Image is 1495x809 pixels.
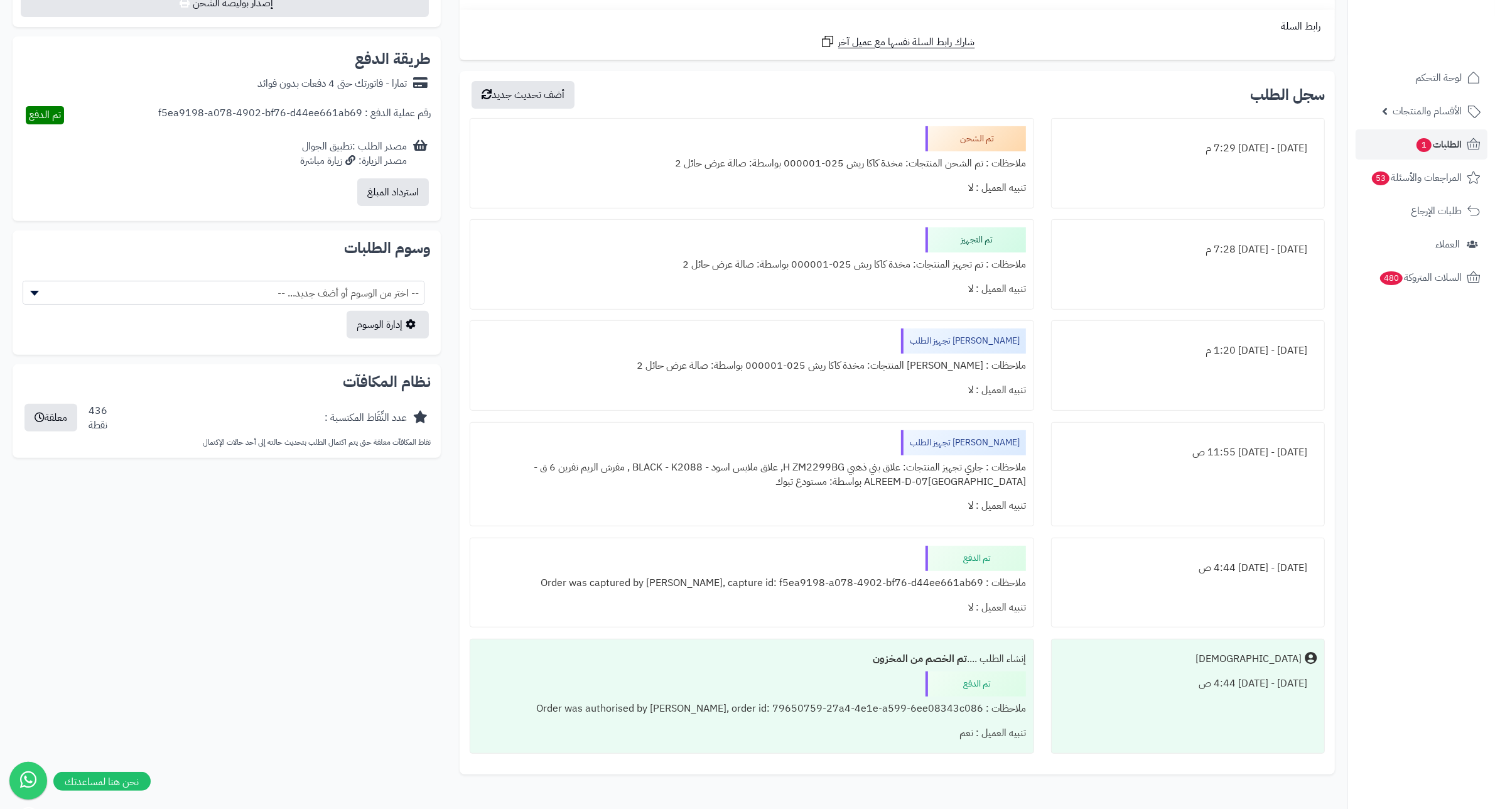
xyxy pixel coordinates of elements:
div: عدد النِّقَاط المكتسبة : [325,411,407,425]
div: [DEMOGRAPHIC_DATA] [1195,652,1302,666]
div: ملاحظات : تم الشحن المنتجات: مخدة كاكا ريش 025-000001 بواسطة: صالة عرض حائل 2 [478,151,1026,176]
a: إدارة الوسوم [347,311,429,339]
span: -- اختر من الوسوم أو أضف جديد... -- [23,281,424,305]
span: الأقسام والمنتجات [1393,102,1462,120]
div: 436 [89,404,107,433]
div: تنبيه العميل : لا [478,494,1026,518]
p: نقاط المكافآت معلقة حتى يتم اكتمال الطلب بتحديث حالته إلى أحد حالات الإكتمال [23,437,431,448]
div: [DATE] - [DATE] 7:29 م [1059,136,1317,161]
span: العملاء [1435,236,1460,253]
div: تنبيه العميل : لا [478,595,1026,620]
a: لوحة التحكم [1356,63,1487,93]
div: [DATE] - [DATE] 4:44 ص [1059,556,1317,580]
div: مصدر الطلب :تطبيق الجوال [300,139,407,168]
div: [DATE] - [DATE] 11:55 ص [1059,440,1317,465]
div: تم الدفع [926,671,1026,697]
h3: سجل الطلب [1250,87,1325,102]
a: شارك رابط السلة نفسها مع عميل آخر [820,34,975,50]
div: تم الشحن [926,126,1026,151]
button: معلقة [24,404,77,432]
span: 1 [1416,138,1432,153]
span: 53 [1371,171,1390,186]
h2: وسوم الطلبات [23,241,431,256]
div: رابط السلة [465,19,1330,34]
span: لوحة التحكم [1415,69,1462,87]
div: تنبيه العميل : لا [478,378,1026,403]
div: تم الدفع [926,546,1026,571]
div: ملاحظات : [PERSON_NAME] المنتجات: مخدة كاكا ريش 025-000001 بواسطة: صالة عرض حائل 2 [478,354,1026,378]
a: السلات المتروكة480 [1356,263,1487,293]
span: الطلبات [1415,136,1462,153]
span: 480 [1379,271,1403,286]
div: ملاحظات : Order was authorised by [PERSON_NAME], order id: 79650759-27a4-4e1e-a599-6ee08343c086 [478,697,1026,721]
div: نقطة [89,418,107,433]
div: تنبيه العميل : لا [478,176,1026,200]
div: [PERSON_NAME] تجهيز الطلب [901,328,1026,354]
span: السلات المتروكة [1379,269,1462,286]
div: [PERSON_NAME] تجهيز الطلب [901,430,1026,455]
button: استرداد المبلغ [357,178,429,206]
a: المراجعات والأسئلة53 [1356,163,1487,193]
div: ملاحظات : تم تجهيز المنتجات: مخدة كاكا ريش 025-000001 بواسطة: صالة عرض حائل 2 [478,252,1026,277]
h2: نظام المكافآت [23,374,431,389]
a: طلبات الإرجاع [1356,196,1487,226]
div: [DATE] - [DATE] 4:44 ص [1059,671,1317,696]
div: [DATE] - [DATE] 7:28 م [1059,237,1317,262]
a: العملاء [1356,229,1487,259]
div: ملاحظات : جاري تجهيز المنتجات: علاق بني ذهبي H ZM2299BG, علاق ملابس اسود - BLACK - K2088 , مفرش ا... [478,455,1026,494]
b: تم الخصم من المخزون [873,651,967,666]
span: طلبات الإرجاع [1411,202,1462,220]
span: تم الدفع [29,107,61,122]
div: تنبيه العميل : لا [478,277,1026,301]
div: [DATE] - [DATE] 1:20 م [1059,339,1317,363]
span: المراجعات والأسئلة [1371,169,1462,187]
h2: طريقة الدفع [355,52,431,67]
span: شارك رابط السلة نفسها مع عميل آخر [838,35,975,50]
button: أضف تحديث جديد [472,81,575,109]
div: تمارا - فاتورتك حتى 4 دفعات بدون فوائد [257,77,407,91]
a: الطلبات1 [1356,129,1487,160]
div: ملاحظات : Order was captured by [PERSON_NAME], capture id: f5ea9198-a078-4902-bf76-d44ee661ab69 [478,571,1026,595]
div: رقم عملية الدفع : f5ea9198-a078-4902-bf76-d44ee661ab69 [158,106,431,124]
div: تنبيه العميل : نعم [478,721,1026,746]
div: إنشاء الطلب .... [478,647,1026,671]
img: logo-2.png [1410,9,1483,36]
div: تم التجهيز [926,227,1026,252]
div: مصدر الزيارة: زيارة مباشرة [300,154,407,168]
